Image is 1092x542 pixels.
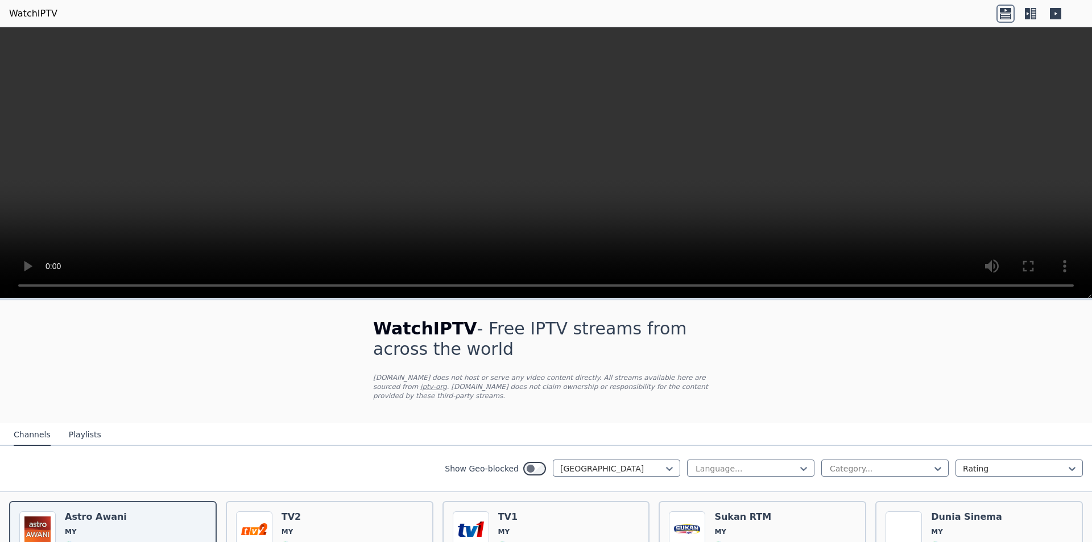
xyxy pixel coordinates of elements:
span: MY [931,527,943,536]
a: iptv-org [420,383,447,391]
span: MY [714,527,726,536]
span: MY [282,527,293,536]
span: MY [65,527,77,536]
h6: TV1 [498,511,548,523]
a: WatchIPTV [9,7,57,20]
button: Playlists [69,424,101,446]
span: WatchIPTV [373,318,477,338]
button: Channels [14,424,51,446]
label: Show Geo-blocked [445,463,519,474]
h6: Sukan RTM [714,511,771,523]
h6: TV2 [282,511,332,523]
h6: Dunia Sinema [931,511,1002,523]
p: [DOMAIN_NAME] does not host or serve any video content directly. All streams available here are s... [373,373,719,400]
h6: Astro Awani [65,511,127,523]
span: MY [498,527,510,536]
h1: - Free IPTV streams from across the world [373,318,719,359]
